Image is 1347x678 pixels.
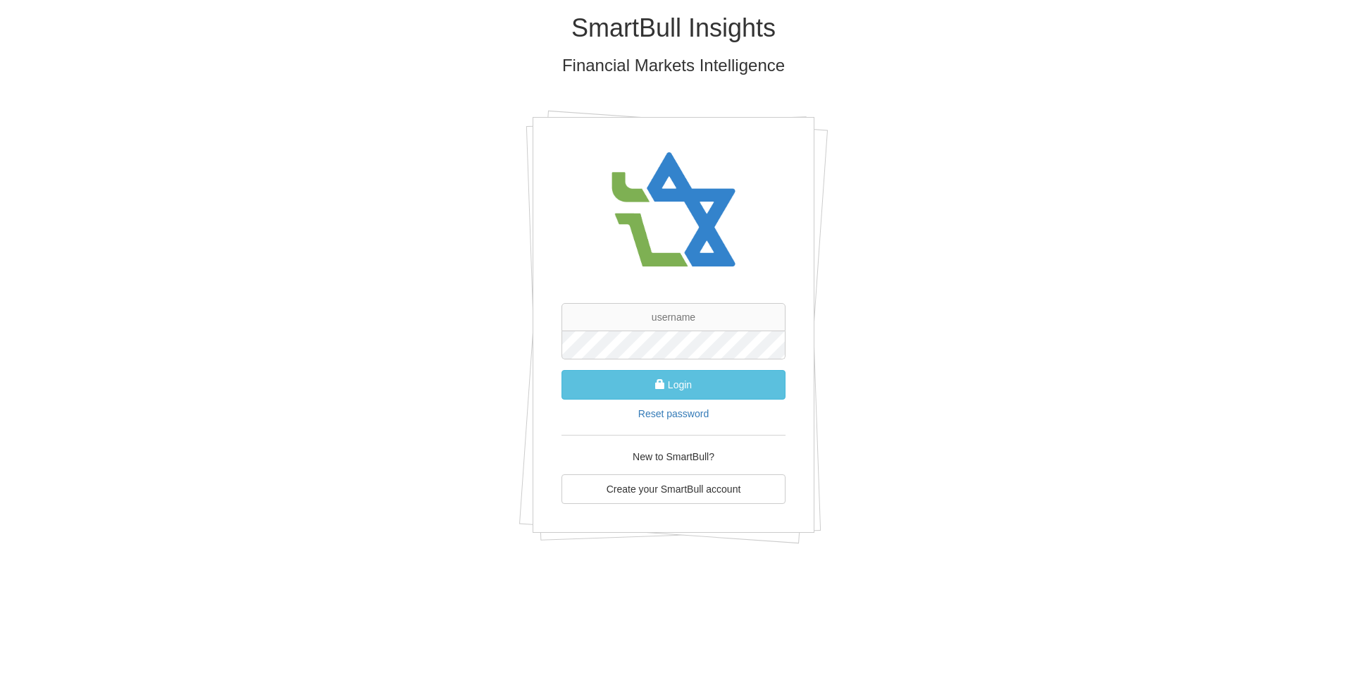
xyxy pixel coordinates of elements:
h1: SmartBull Insights [261,14,1086,42]
button: Login [561,370,786,400]
img: avatar [603,139,744,282]
input: username [561,303,786,331]
span: New to SmartBull? [633,451,714,462]
h3: Financial Markets Intelligence [261,56,1086,75]
a: Reset password [638,408,709,419]
a: Create your SmartBull account [561,474,786,504]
